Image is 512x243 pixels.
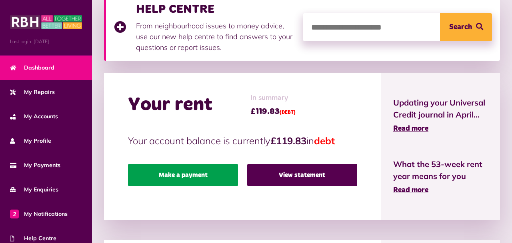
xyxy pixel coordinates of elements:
p: Your account balance is currently in [128,133,357,148]
h3: HELP CENTRE [136,2,295,16]
span: debt [314,135,335,147]
span: What the 53-week rent year means for you [393,158,488,182]
img: MyRBH [10,14,82,30]
span: Help Centre [10,234,56,243]
span: My Repairs [10,88,55,96]
span: Search [449,13,472,41]
span: 2 [10,209,19,218]
h2: Your rent [128,94,212,117]
span: My Notifications [10,210,68,218]
span: (DEBT) [280,110,296,115]
p: From neighbourhood issues to money advice, use our new help centre to find answers to your questi... [136,20,295,53]
a: View statement [247,164,357,186]
span: Last login: [DATE] [10,38,82,45]
span: In summary [250,93,296,104]
span: £119.83 [250,106,296,118]
span: Read more [393,125,428,132]
button: Search [440,13,492,41]
span: My Payments [10,161,60,169]
span: My Accounts [10,112,58,121]
a: Make a payment [128,164,238,186]
span: My Enquiries [10,185,58,194]
a: Updating your Universal Credit journal in April... Read more [393,97,488,134]
span: Updating your Universal Credit journal in April... [393,97,488,121]
span: Read more [393,187,428,194]
span: My Profile [10,137,51,145]
span: Dashboard [10,64,54,72]
a: What the 53-week rent year means for you Read more [393,158,488,196]
strong: £119.83 [270,135,306,147]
